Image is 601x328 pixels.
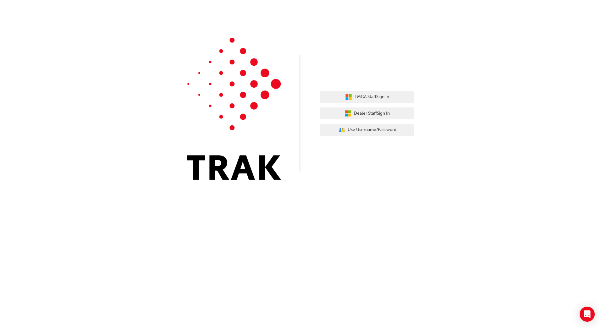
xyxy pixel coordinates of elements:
button: TMCA StaffSign In [320,91,414,103]
div: Open Intercom Messenger [580,307,595,322]
img: Trak [187,38,281,180]
span: Use Username/Password [348,126,396,134]
span: TMCA Staff Sign In [355,93,389,101]
span: Dealer Staff Sign In [354,110,390,117]
button: Dealer StaffSign In [320,107,414,119]
button: Use Username/Password [320,124,414,136]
